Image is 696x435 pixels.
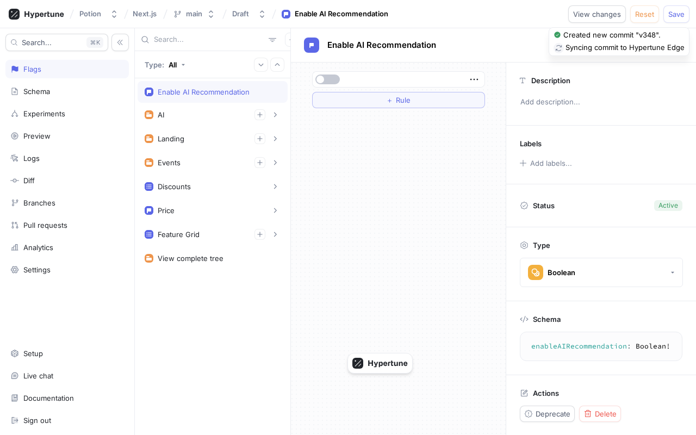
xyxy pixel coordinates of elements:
[23,265,51,274] div: Settings
[525,337,678,356] textarea: enableAIRecommendation: Boolean!
[563,30,661,41] div: Created new commit "v348".
[630,5,659,23] button: Reset
[158,254,223,263] div: View complete tree
[573,11,621,17] span: View changes
[533,389,559,397] p: Actions
[23,349,43,358] div: Setup
[515,93,687,111] p: Add description...
[22,39,52,46] span: Search...
[169,5,220,23] button: main
[23,132,51,140] div: Preview
[23,87,50,96] div: Schema
[228,5,271,23] button: Draft
[533,241,550,250] p: Type
[536,411,570,417] span: Deprecate
[254,58,268,72] button: Expand all
[516,156,575,170] button: Add labels...
[568,5,626,23] button: View changes
[520,258,683,287] button: Boolean
[533,315,561,324] p: Schema
[565,42,685,53] div: Syncing commit to Hypertune Edge
[158,230,200,239] div: Feature Grid
[232,9,249,18] div: Draft
[295,9,388,20] div: Enable AI Recommendation
[79,9,101,18] div: Potion
[158,88,250,96] div: Enable AI Recommendation
[312,92,485,108] button: ＋Rule
[141,55,189,74] button: Type: All
[145,60,164,69] p: Type:
[158,110,164,119] div: AI
[23,221,67,229] div: Pull requests
[158,182,191,191] div: Discounts
[158,134,184,143] div: Landing
[579,406,621,422] button: Delete
[23,176,35,185] div: Diff
[663,5,689,23] button: Save
[133,10,157,17] span: Next.js
[396,97,411,103] span: Rule
[658,201,678,210] div: Active
[5,34,108,51] button: Search...K
[386,97,393,103] span: ＋
[154,34,264,45] input: Search...
[668,11,685,17] span: Save
[86,37,103,48] div: K
[530,160,572,167] div: Add labels...
[186,9,202,18] div: main
[548,268,575,277] div: Boolean
[531,76,570,85] p: Description
[23,109,65,118] div: Experiments
[520,406,575,422] button: Deprecate
[5,389,129,407] a: Documentation
[158,158,181,167] div: Events
[270,58,284,72] button: Collapse all
[23,65,41,73] div: Flags
[75,5,123,23] button: Potion
[23,416,51,425] div: Sign out
[169,60,177,69] div: All
[23,154,40,163] div: Logs
[23,394,74,402] div: Documentation
[595,411,617,417] span: Delete
[23,198,55,207] div: Branches
[23,371,53,380] div: Live chat
[327,41,436,49] span: Enable AI Recommendation
[158,206,175,215] div: Price
[23,243,53,252] div: Analytics
[520,139,542,148] p: Labels
[533,198,555,213] p: Status
[635,11,654,17] span: Reset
